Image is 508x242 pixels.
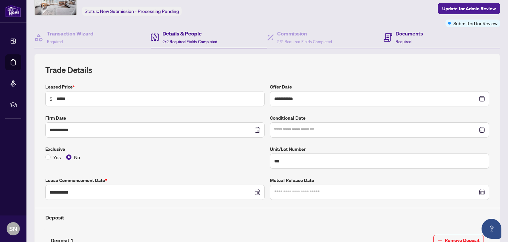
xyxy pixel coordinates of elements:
span: New Submission - Processing Pending [100,8,179,14]
button: Update for Admin Review [438,3,500,14]
span: 2/2 Required Fields Completed [162,39,217,44]
span: Update for Admin Review [442,3,496,14]
button: Open asap [482,219,501,239]
h4: Details & People [162,30,217,37]
span: Yes [51,153,63,161]
label: Lease Commencement Date [45,177,265,184]
span: 2/2 Required Fields Completed [277,39,332,44]
span: SN [9,224,17,233]
label: Exclusive [45,146,265,153]
label: Unit/Lot Number [270,146,489,153]
h2: Trade Details [45,65,489,75]
label: Leased Price [45,83,265,91]
h4: Deposit [45,213,489,221]
div: Status: [82,7,182,16]
span: Required [47,39,63,44]
h4: Commission [277,30,332,37]
h4: Documents [396,30,423,37]
label: Offer Date [270,83,489,91]
label: Firm Date [45,114,265,122]
label: Conditional Date [270,114,489,122]
span: No [71,153,83,161]
span: $ [50,95,53,102]
span: Submitted for Review [453,20,497,27]
label: Mutual Release Date [270,177,489,184]
h4: Transaction Wizard [47,30,94,37]
img: logo [5,5,21,17]
span: Required [396,39,411,44]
